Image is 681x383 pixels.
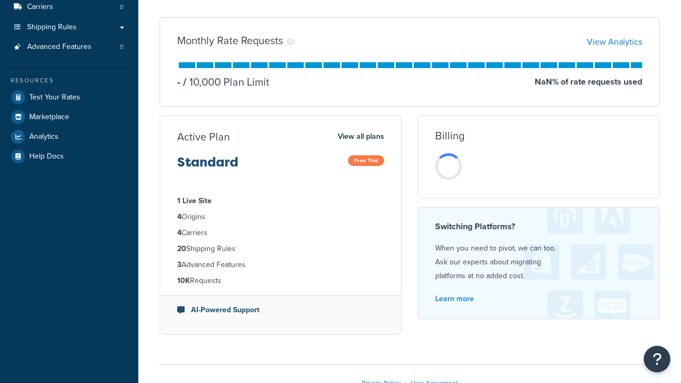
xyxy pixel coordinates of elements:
span: Test Your Rates [29,93,80,102]
span: Carriers [27,3,53,12]
a: Analytics [8,127,130,146]
li: Origins [177,211,384,223]
a: Shipping Rules [8,18,130,37]
p: - [177,74,180,89]
li: Shipping Rules [177,243,384,255]
li: Advanced Features [8,37,130,57]
span: 0 [120,43,123,52]
li: Advanced Features [177,259,384,271]
strong: 4 [177,211,181,222]
li: Requests [177,275,384,287]
span: Free Trial [348,155,384,166]
h3: Billing [435,130,464,141]
span: Shipping Rules [27,23,77,32]
p: NaN % of rate requests used [535,74,642,89]
a: Test Your Rates [8,88,130,107]
h3: Standard [177,155,238,178]
a: Marketplace [8,107,130,127]
li: AI-Powered Support [177,304,384,316]
span: 0 [120,3,123,12]
p: When you need to pivot, we can too. Ask our experts about migrating platforms at no added cost. [435,242,642,283]
span: Advanced Features [27,43,92,52]
a: View all plans [338,130,384,144]
span: / [183,74,187,90]
h3: Monthly Rate Requests [177,35,283,46]
a: View Analytics [587,36,642,48]
span: Help Docs [29,152,64,161]
strong: 1 Live Site [177,195,212,206]
strong: 3 [177,259,181,270]
strong: 10K [177,275,190,286]
span: Analytics [29,132,59,141]
a: Learn more [435,293,474,304]
h4: Switching Platforms? [435,220,642,233]
a: Advanced Features 0 [8,37,130,57]
h3: Active Plan [177,131,230,143]
strong: 4 [177,227,181,238]
strong: 20 [177,243,186,254]
div: Resources [8,76,130,85]
p: 10,000 Plan Limit [180,74,269,89]
button: Open Resource Center [644,346,670,372]
span: Marketplace [29,113,69,122]
li: Carriers [177,227,384,239]
a: Help Docs [8,147,130,166]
